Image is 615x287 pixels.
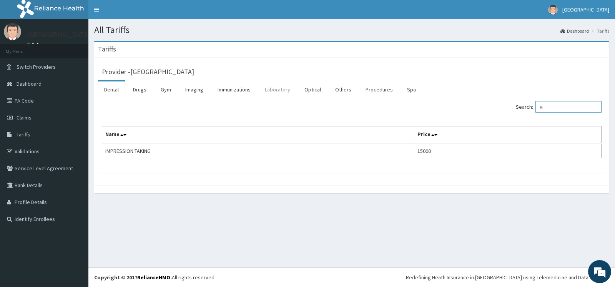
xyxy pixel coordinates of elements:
div: Chat with us now [40,43,129,53]
a: Laboratory [259,81,296,98]
h1: All Tariffs [94,25,609,35]
img: User Image [548,5,558,15]
a: Spa [401,81,422,98]
span: Switch Providers [17,63,56,70]
h3: Provider - [GEOGRAPHIC_DATA] [102,68,194,75]
h3: Tariffs [98,46,116,53]
a: Others [329,81,357,98]
img: d_794563401_company_1708531726252_794563401 [14,38,31,58]
a: Imaging [179,81,209,98]
a: Optical [298,81,327,98]
span: Claims [17,114,32,121]
a: Gym [155,81,177,98]
img: User Image [4,23,21,40]
td: 15000 [414,144,601,158]
li: Tariffs [590,28,609,34]
footer: All rights reserved. [88,267,615,287]
th: Name [102,126,414,144]
a: Drugs [127,81,153,98]
span: We're online! [45,91,106,169]
th: Price [414,126,601,144]
a: Dental [98,81,125,98]
td: IMPRESSION TAKING [102,144,414,158]
label: Search: [516,101,602,113]
strong: Copyright © 2017 . [94,274,172,281]
a: Immunizations [211,81,257,98]
input: Search: [535,101,602,113]
p: [GEOGRAPHIC_DATA] [27,31,90,38]
a: Procedures [359,81,399,98]
span: Dashboard [17,80,42,87]
a: Dashboard [560,28,589,34]
span: Tariffs [17,131,30,138]
div: Minimize live chat window [126,4,145,22]
a: RelianceHMO [137,274,170,281]
textarea: Type your message and hit 'Enter' [4,199,146,226]
span: [GEOGRAPHIC_DATA] [562,6,609,13]
div: Redefining Heath Insurance in [GEOGRAPHIC_DATA] using Telemedicine and Data Science! [406,274,609,281]
a: Online [27,42,45,47]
